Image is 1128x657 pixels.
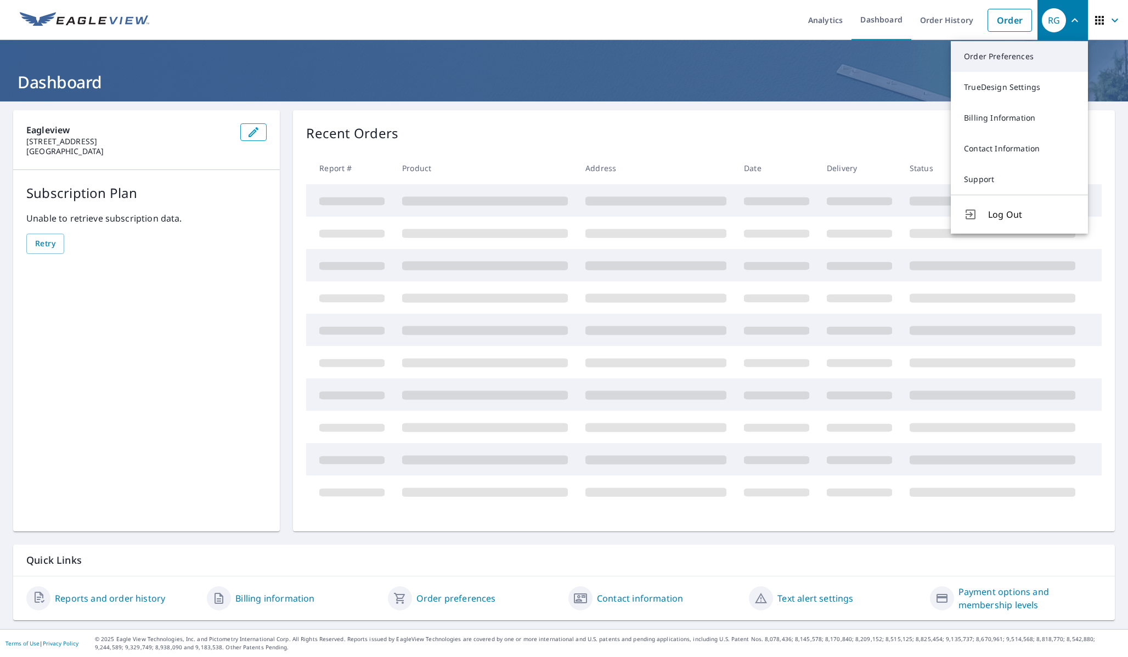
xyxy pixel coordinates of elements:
a: Payment options and membership levels [958,585,1102,611]
a: Terms of Use [5,639,40,647]
a: Order [988,9,1032,32]
p: Eagleview [26,123,232,137]
div: RG [1042,8,1066,32]
span: Log Out [988,208,1075,221]
th: Delivery [818,152,901,184]
p: [GEOGRAPHIC_DATA] [26,146,232,156]
a: Contact information [597,592,683,605]
a: Order Preferences [951,41,1088,72]
a: Billing information [235,592,314,605]
button: Retry [26,234,64,254]
th: Status [901,152,1084,184]
p: [STREET_ADDRESS] [26,137,232,146]
h1: Dashboard [13,71,1115,93]
th: Report # [306,152,393,184]
a: Order preferences [416,592,496,605]
p: Unable to retrieve subscription data. [26,212,267,225]
p: © 2025 Eagle View Technologies, Inc. and Pictometry International Corp. All Rights Reserved. Repo... [95,635,1123,652]
a: Billing Information [951,103,1088,133]
p: Subscription Plan [26,183,267,203]
th: Product [393,152,577,184]
a: Contact Information [951,133,1088,164]
a: Support [951,164,1088,195]
a: Text alert settings [777,592,853,605]
button: Log Out [951,195,1088,234]
th: Address [577,152,735,184]
a: Reports and order history [55,592,165,605]
img: EV Logo [20,12,149,29]
p: Recent Orders [306,123,398,143]
p: | [5,640,78,647]
span: Retry [35,237,55,251]
a: Privacy Policy [43,639,78,647]
th: Date [735,152,818,184]
p: Quick Links [26,553,1102,567]
a: TrueDesign Settings [951,72,1088,103]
